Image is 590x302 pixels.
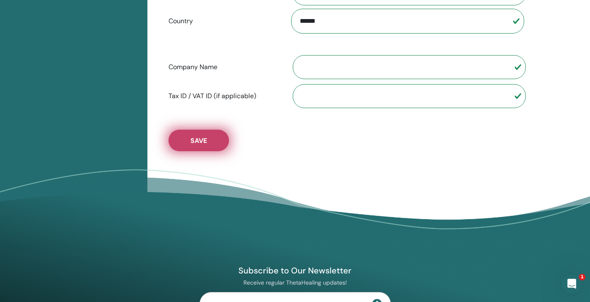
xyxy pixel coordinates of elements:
[162,88,285,104] label: Tax ID / VAT ID (if applicable)
[579,274,585,280] span: 1
[200,279,391,286] p: Receive regular ThetaHealing updates!
[562,274,582,294] iframe: Intercom live chat
[162,13,285,29] label: Country
[200,265,391,276] h4: Subscribe to Our Newsletter
[169,130,229,151] button: Save
[190,136,207,145] span: Save
[162,59,285,75] label: Company Name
